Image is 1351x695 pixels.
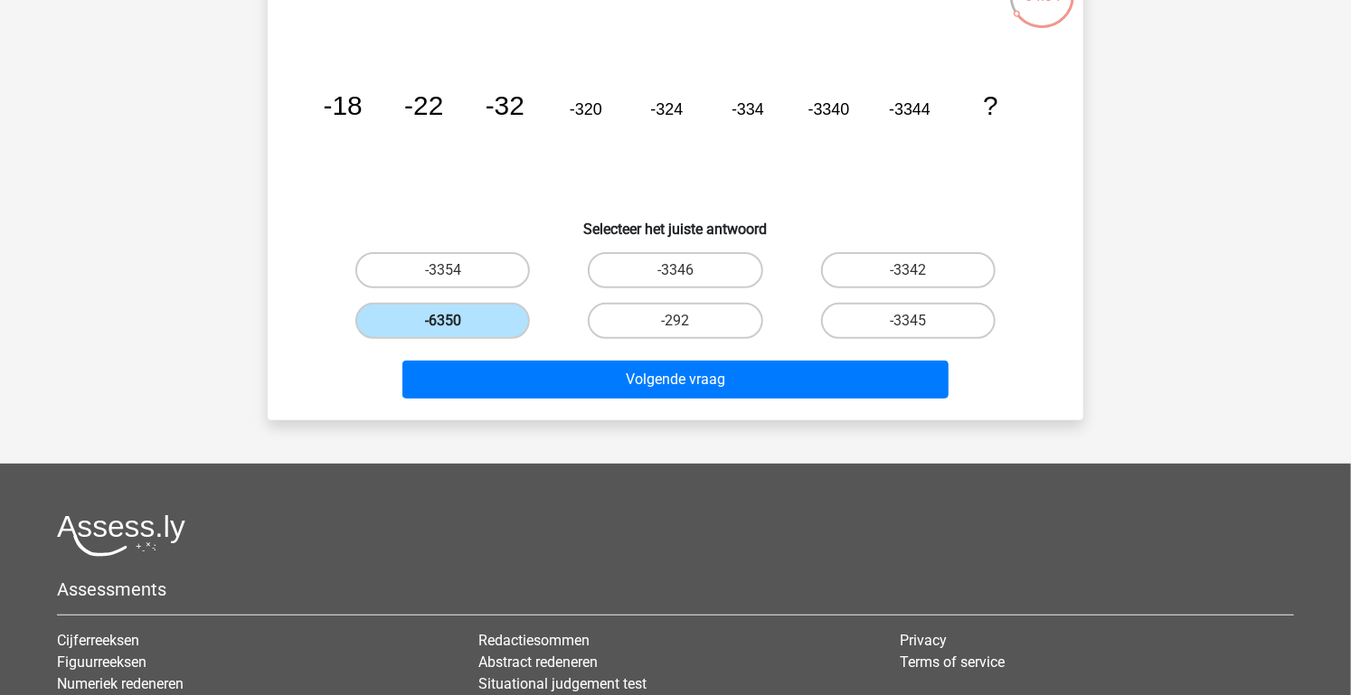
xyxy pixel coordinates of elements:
[821,303,996,339] label: -3345
[355,252,530,288] label: -3354
[57,675,184,692] a: Numeriek redeneren
[732,100,764,118] tspan: -334
[900,653,1005,671] a: Terms of service
[900,632,947,649] a: Privacy
[355,303,530,339] label: -6350
[478,632,590,649] a: Redactiesommen
[57,578,1294,600] h5: Assessments
[588,303,762,339] label: -292
[57,653,146,671] a: Figuurreeksen
[808,100,850,118] tspan: -3340
[588,252,762,288] label: -3346
[478,653,598,671] a: Abstract redeneren
[297,206,1054,238] h6: Selecteer het juiste antwoord
[570,100,602,118] tspan: -320
[983,90,998,120] tspan: ?
[402,361,949,399] button: Volgende vraag
[889,100,931,118] tspan: -3344
[821,252,996,288] label: -3342
[486,90,524,120] tspan: -32
[404,90,443,120] tspan: -22
[57,632,139,649] a: Cijferreeksen
[324,90,363,120] tspan: -18
[478,675,647,692] a: Situational judgement test
[651,100,684,118] tspan: -324
[57,514,185,557] img: Assessly logo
